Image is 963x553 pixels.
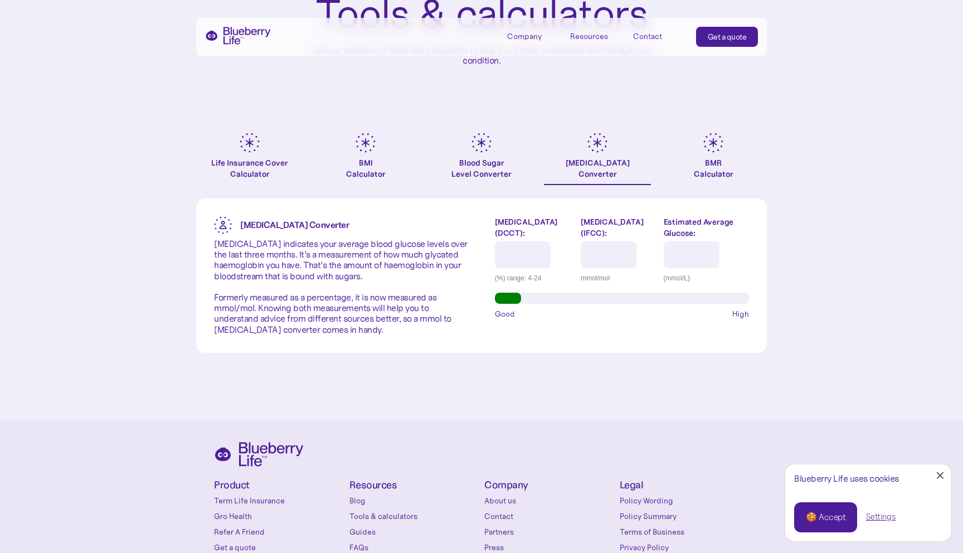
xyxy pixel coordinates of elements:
[214,495,344,506] a: Term Life Insurance
[620,526,750,537] a: Terms of Business
[570,32,608,41] div: Resources
[566,157,630,180] div: [MEDICAL_DATA] Converter
[544,133,651,185] a: [MEDICAL_DATA]Converter
[633,32,662,41] div: Contact
[484,495,614,506] a: About us
[570,27,620,45] div: Resources
[484,480,614,491] h4: Company
[451,157,512,180] div: Blood Sugar Level Converter
[495,216,572,239] label: [MEDICAL_DATA] (DCCT):
[349,495,479,506] a: Blog
[620,495,750,506] a: Policy Wording
[495,273,572,284] div: (%) range: 4-24
[214,542,344,553] a: Get a quote
[696,27,758,47] a: Get a quote
[929,464,951,487] a: Close Cookie Popup
[620,511,750,522] a: Policy Summary
[196,133,303,185] a: Life Insurance Cover Calculator
[205,27,271,45] a: home
[484,542,614,553] a: Press
[428,133,535,185] a: Blood SugarLevel Converter
[507,32,542,41] div: Company
[620,542,750,553] a: Privacy Policy
[349,480,479,491] h4: Resources
[694,157,733,180] div: BMR Calculator
[349,511,479,522] a: Tools & calculators
[940,476,941,476] div: Close Cookie Popup
[484,511,614,522] a: Contact
[240,219,349,230] strong: [MEDICAL_DATA] Converter
[664,216,749,239] label: Estimated Average Glucose:
[708,31,747,42] div: Get a quote
[581,216,655,239] label: [MEDICAL_DATA] (IFCC):
[495,308,515,319] span: Good
[349,526,479,537] a: Guides
[214,239,468,335] p: [MEDICAL_DATA] indicates your average blood glucose levels over the last three months. It’s a mea...
[866,511,896,523] a: Settings
[806,511,845,523] div: 🍪 Accept
[214,511,344,522] a: Gro Health
[349,542,479,553] a: FAQs
[633,27,683,45] a: Contact
[312,133,419,185] a: BMICalculator
[794,502,857,532] a: 🍪 Accept
[214,526,344,537] a: Refer A Friend
[346,157,386,180] div: BMI Calculator
[732,308,749,319] span: High
[484,526,614,537] a: Partners
[196,157,303,180] div: Life Insurance Cover Calculator
[664,273,749,284] div: (mmol/L)
[214,480,344,491] h4: Product
[507,27,557,45] div: Company
[794,473,942,484] div: Blueberry Life uses cookies
[660,133,767,185] a: BMRCalculator
[620,480,750,491] h4: Legal
[581,273,655,284] div: mmol/mol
